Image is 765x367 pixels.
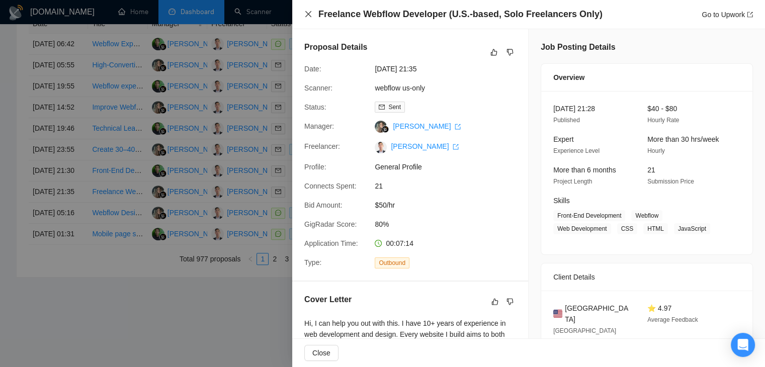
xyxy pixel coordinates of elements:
span: 21 [647,166,655,174]
button: dislike [504,296,516,308]
a: [PERSON_NAME] export [393,122,461,130]
span: export [453,144,459,150]
span: Webflow [631,210,662,221]
span: [GEOGRAPHIC_DATA][PERSON_NAME] 03:31 PM [553,327,630,346]
span: [DATE] 21:28 [553,105,595,113]
button: like [489,296,501,308]
button: dislike [504,46,516,58]
span: Published [553,117,580,124]
span: clock-circle [375,240,382,247]
span: Freelancer: [304,142,340,150]
button: Close [304,345,338,361]
span: Submission Price [647,178,694,185]
span: Skills [553,197,570,205]
div: Open Intercom Messenger [731,333,755,357]
span: Status: [304,103,326,111]
span: More than 6 months [553,166,616,174]
span: close [304,10,312,18]
span: 80% [375,219,526,230]
a: [PERSON_NAME] export [391,142,459,150]
span: Average Feedback [647,316,698,323]
div: Client Details [553,263,740,291]
span: Hourly [647,147,665,154]
span: Profile: [304,163,326,171]
span: Application Time: [304,239,358,247]
span: Expert [553,135,573,143]
span: General Profile [375,161,526,172]
span: Overview [553,72,584,83]
span: Project Length [553,178,592,185]
span: Manager: [304,122,334,130]
span: Hourly Rate [647,117,679,124]
span: dislike [506,298,514,306]
span: Connects Spent: [304,182,357,190]
span: More than 30 hrs/week [647,135,719,143]
span: JavaScript [674,223,710,234]
span: Sent [388,104,401,111]
h4: Freelance Webflow Developer (U.S.-based, Solo Freelancers Only) [318,8,603,21]
span: [GEOGRAPHIC_DATA] [565,303,631,325]
img: 🇺🇸 [553,308,562,319]
h5: Job Posting Details [541,41,615,53]
span: mail [379,104,385,110]
span: Type: [304,258,321,266]
span: $50/hr [375,200,526,211]
span: like [491,298,498,306]
span: $40 - $80 [647,105,677,113]
h5: Proposal Details [304,41,367,53]
span: 21 [375,180,526,192]
span: HTML [643,223,668,234]
span: dislike [506,48,514,56]
img: gigradar-bm.png [382,126,389,133]
button: like [488,46,500,58]
a: Go to Upworkexport [702,11,753,19]
a: webflow us-only [375,84,425,92]
h5: Cover Letter [304,294,352,306]
span: GigRadar Score: [304,220,357,228]
span: Bid Amount: [304,201,343,209]
span: ⭐ 4.97 [647,304,671,312]
span: 00:07:14 [386,239,413,247]
span: export [455,124,461,130]
span: [DATE] 21:35 [375,63,526,74]
span: Web Development [553,223,611,234]
span: like [490,48,497,56]
span: export [747,12,753,18]
span: Experience Level [553,147,600,154]
span: Scanner: [304,84,332,92]
img: c1etgaC-7m7UOVNAJMMhk4z3p7Wy-5xRc2K8SFJEZ0IncDscVTodAWgVttUaDV2xeu [375,141,387,153]
span: Outbound [375,257,409,268]
span: Front-End Development [553,210,625,221]
span: Close [312,347,330,358]
span: CSS [617,223,638,234]
span: Date: [304,65,321,73]
button: Close [304,10,312,19]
